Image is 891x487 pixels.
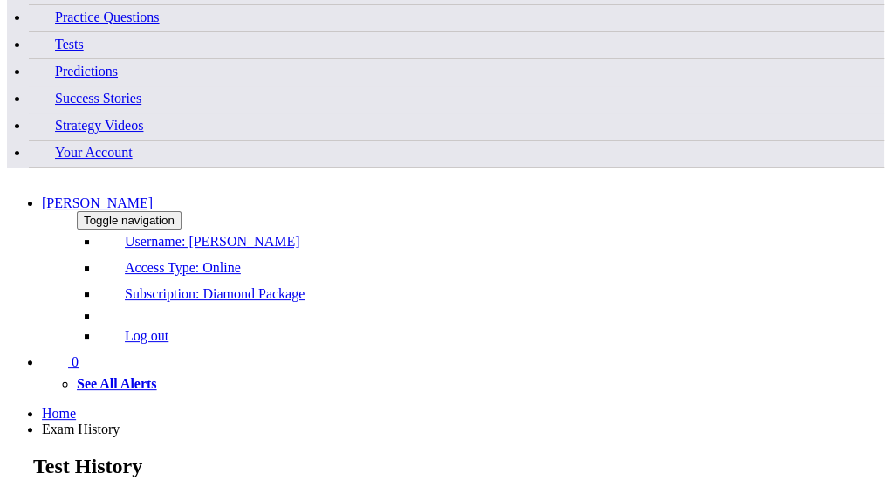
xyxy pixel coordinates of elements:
a: Access Type: Online [99,260,241,275]
a: Subscription: Diamond Package [99,286,305,301]
a: Home [42,406,76,421]
a: Predictions [29,64,118,79]
button: Toggle navigation [77,211,182,230]
a: Username: [PERSON_NAME] [99,234,299,249]
a: See All Alerts [77,376,157,391]
span: 0 [72,354,79,369]
a: Practice Questions [29,10,160,24]
a: Log out [99,328,168,343]
a: 0 [42,354,79,369]
a: Your Account [29,145,133,160]
a: Success Stories [29,91,141,106]
li: Exam History [42,422,884,437]
h2: Test History [7,455,884,481]
a: Strategy Videos [29,118,143,133]
span: Toggle navigation [84,214,175,227]
a: Tests [29,37,84,51]
a: [PERSON_NAME] [42,195,153,210]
